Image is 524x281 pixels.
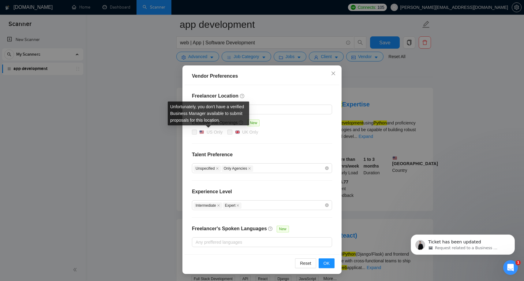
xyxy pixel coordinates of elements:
span: New [247,120,260,126]
span: Reset [300,260,311,267]
button: OK [319,258,335,268]
span: close [331,71,336,76]
span: close-circle [325,166,329,170]
span: New [277,226,289,232]
img: 🇺🇸 [200,130,204,134]
div: UK Only [242,129,258,135]
span: question-circle [240,94,245,98]
span: 1 [516,260,521,265]
button: Close [325,65,342,82]
h4: Freelancer Location [192,92,332,100]
span: close [217,204,220,207]
span: Unspecified [193,165,221,172]
h4: Freelancer's Spoken Languages [192,225,267,232]
span: Expert [223,202,242,209]
span: Intermediate [193,202,222,209]
img: 🇬🇧 [235,130,240,134]
iframe: Intercom notifications message [402,222,524,264]
h4: Experience Level [192,188,232,195]
div: Unfortunately, you don't have a verified Business Manager available to submit proposals for this ... [168,102,249,125]
span: close [216,167,219,170]
span: Only Agencies [222,165,253,172]
div: Vendor Preferences [192,72,332,80]
span: question-circle [268,226,273,231]
h4: Talent Preference [192,151,332,158]
span: close [248,167,251,170]
span: close-circle [325,203,329,207]
span: close [236,204,239,207]
iframe: Intercom live chat [503,260,518,275]
button: Reset [295,258,316,268]
span: OK [324,260,330,267]
div: US Only [207,129,223,135]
